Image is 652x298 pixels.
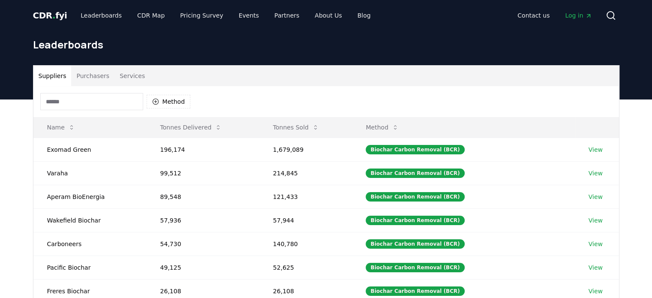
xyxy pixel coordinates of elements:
[366,263,464,272] div: Biochar Carbon Removal (BCR)
[259,232,352,256] td: 140,780
[359,119,406,136] button: Method
[259,138,352,161] td: 1,679,089
[366,145,464,154] div: Biochar Carbon Removal (BCR)
[589,216,603,225] a: View
[52,10,55,21] span: .
[173,8,230,23] a: Pricing Survey
[511,8,598,23] nav: Main
[147,185,259,208] td: 89,548
[153,119,229,136] button: Tonnes Delivered
[33,66,72,86] button: Suppliers
[589,263,603,272] a: View
[232,8,266,23] a: Events
[71,66,114,86] button: Purchasers
[259,185,352,208] td: 121,433
[267,8,306,23] a: Partners
[366,286,464,296] div: Biochar Carbon Removal (BCR)
[589,240,603,248] a: View
[33,161,147,185] td: Varaha
[147,208,259,232] td: 57,936
[589,169,603,178] a: View
[147,161,259,185] td: 99,512
[33,232,147,256] td: Carboneers
[589,145,603,154] a: View
[33,10,67,21] span: CDR fyi
[511,8,556,23] a: Contact us
[259,256,352,279] td: 52,625
[589,287,603,295] a: View
[147,256,259,279] td: 49,125
[266,119,326,136] button: Tonnes Sold
[33,9,67,21] a: CDR.fyi
[33,138,147,161] td: Exomad Green
[40,119,82,136] button: Name
[366,239,464,249] div: Biochar Carbon Removal (BCR)
[33,208,147,232] td: Wakefield Biochar
[74,8,377,23] nav: Main
[147,232,259,256] td: 54,730
[308,8,349,23] a: About Us
[366,192,464,202] div: Biochar Carbon Removal (BCR)
[114,66,150,86] button: Services
[147,95,191,108] button: Method
[366,169,464,178] div: Biochar Carbon Removal (BCR)
[33,256,147,279] td: Pacific Biochar
[147,138,259,161] td: 196,174
[565,11,592,20] span: Log in
[259,161,352,185] td: 214,845
[259,208,352,232] td: 57,944
[33,185,147,208] td: Aperam BioEnergia
[351,8,378,23] a: Blog
[130,8,171,23] a: CDR Map
[74,8,129,23] a: Leaderboards
[558,8,598,23] a: Log in
[366,216,464,225] div: Biochar Carbon Removal (BCR)
[33,38,619,51] h1: Leaderboards
[589,193,603,201] a: View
